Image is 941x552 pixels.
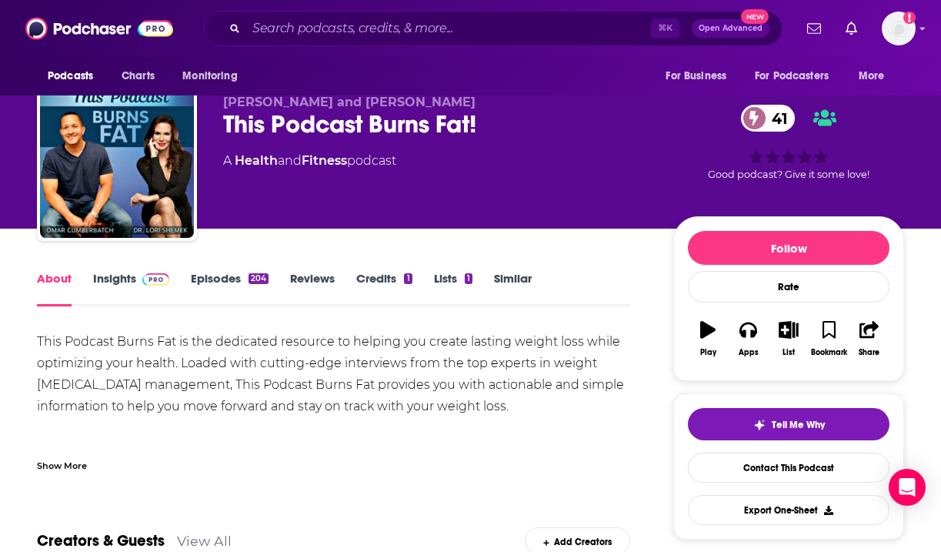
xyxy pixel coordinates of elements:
a: Episodes204 [191,271,269,306]
button: open menu [745,62,851,91]
a: Show notifications dropdown [801,15,827,42]
span: For Podcasters [755,65,829,87]
div: 1 [404,273,412,284]
span: New [741,9,769,24]
input: Search podcasts, credits, & more... [246,16,651,41]
img: Podchaser - Follow, Share and Rate Podcasts [25,14,173,43]
div: 204 [249,273,269,284]
button: Open AdvancedNew [692,19,769,38]
span: Charts [122,65,155,87]
img: This Podcast Burns Fat! [40,84,194,238]
span: [PERSON_NAME] and [PERSON_NAME] [223,95,476,109]
div: 1 [465,273,472,284]
img: tell me why sparkle [753,419,766,431]
a: Credits1 [356,271,412,306]
a: Reviews [290,271,335,306]
button: open menu [848,62,904,91]
button: Show profile menu [882,12,916,45]
button: Apps [728,311,768,366]
button: Bookmark [809,311,849,366]
a: 41 [741,105,796,132]
a: InsightsPodchaser Pro [93,271,169,306]
div: Open Intercom Messenger [889,469,926,506]
button: List [769,311,809,366]
div: 41Good podcast? Give it some love! [673,95,904,190]
span: More [859,65,885,87]
div: Share [859,348,879,357]
div: List [782,348,795,357]
a: Charts [112,62,164,91]
button: Follow [688,231,889,265]
a: Creators & Guests [37,531,165,550]
button: tell me why sparkleTell Me Why [688,408,889,440]
svg: Add a profile image [903,12,916,24]
a: About [37,271,72,306]
span: 41 [756,105,796,132]
span: Open Advanced [699,25,762,32]
div: A podcast [223,152,396,170]
span: Podcasts [48,65,93,87]
button: Export One-Sheet [688,495,889,525]
a: Similar [494,271,532,306]
div: Play [700,348,716,357]
a: Show notifications dropdown [839,15,863,42]
div: Rate [688,271,889,303]
span: and [278,153,302,168]
div: Bookmark [811,348,847,357]
a: Lists1 [434,271,472,306]
button: open menu [37,62,113,91]
img: User Profile [882,12,916,45]
button: open menu [172,62,257,91]
span: ⌘ K [651,18,679,38]
span: Good podcast? Give it some love! [708,169,869,180]
a: Health [235,153,278,168]
span: For Business [666,65,726,87]
span: Logged in as Ashley_Beenen [882,12,916,45]
div: Apps [739,348,759,357]
button: Play [688,311,728,366]
a: View All [177,533,232,549]
img: Podchaser Pro [142,273,169,286]
button: Share [849,311,889,366]
span: Monitoring [182,65,237,87]
span: Tell Me Why [772,419,825,431]
button: open menu [655,62,746,91]
a: Fitness [302,153,347,168]
a: Contact This Podcast [688,453,889,483]
div: Search podcasts, credits, & more... [204,11,782,46]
